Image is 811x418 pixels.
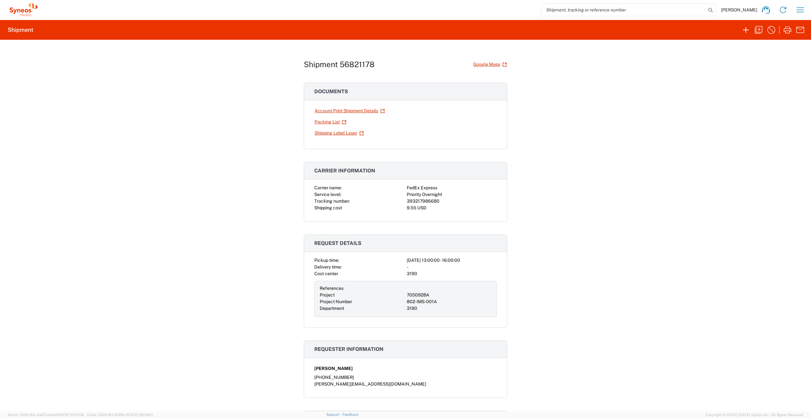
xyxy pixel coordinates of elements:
span: Requester information [314,346,384,352]
span: Shipping cost [314,205,342,210]
a: Support [326,413,342,416]
div: [PHONE_NUMBER] [314,374,497,381]
a: Feedback [342,413,358,416]
div: 3190 [407,270,497,277]
div: FedEx Express [407,185,497,191]
span: Client: 2025.19.0-129fbcf [87,413,153,417]
div: - [407,264,497,270]
div: 7050928A [407,292,491,298]
span: Service level: [314,192,341,197]
span: Carrier information [314,168,375,174]
span: Request details [314,240,361,246]
div: 802-IMS-001A [407,298,491,305]
span: References [320,286,344,291]
span: [PERSON_NAME] [721,7,757,13]
span: Copyright © [DATE]-[DATE] Agistix Inc., All Rights Reserved [705,412,803,418]
span: [PERSON_NAME] [314,365,353,372]
h2: Shipment [8,26,33,34]
span: Cost center [314,271,338,276]
input: Shipment, tracking or reference number [542,4,706,16]
div: [PERSON_NAME][EMAIL_ADDRESS][DOMAIN_NAME] [314,381,497,387]
div: Priority Overnight [407,191,497,198]
div: [DATE] 13:00:00 - 16:00:00 [407,257,497,264]
span: Documents [314,88,348,94]
a: Packing List [314,116,347,128]
span: [DATE] 10:47:06 [58,413,84,417]
div: 3190 [407,305,491,312]
div: 393217986680 [407,198,497,205]
span: Tracking number: [314,199,350,204]
a: Account Print Shipment Details [314,105,385,116]
span: Server: 2025.19.0-d447cefac8f [8,413,84,417]
div: Department [320,305,404,312]
div: 9.55 USD [407,205,497,211]
div: Project Number [320,298,404,305]
h1: Shipment 56821178 [304,60,375,69]
span: Carrier name: [314,185,342,190]
div: Project [320,292,404,298]
a: Google Maps [473,59,507,70]
span: Pickup time: [314,258,339,263]
span: [DATE] 09:39:01 [127,413,153,417]
a: Shipping Label Laser [314,128,364,139]
span: Delivery time: [314,264,342,269]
